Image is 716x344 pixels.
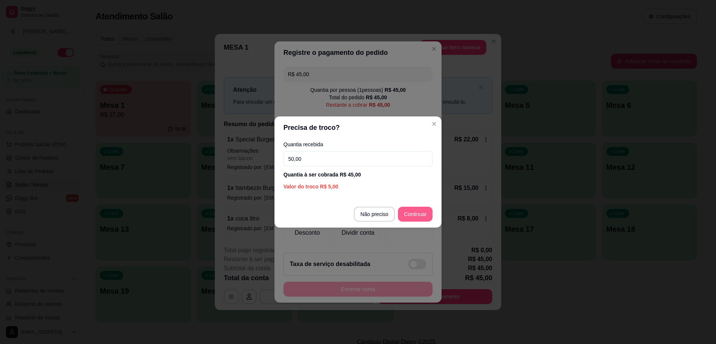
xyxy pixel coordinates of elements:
button: Close [428,118,440,130]
div: Quantia à ser cobrada R$ 45,00 [283,171,433,178]
div: Valor do troco R$ 5,00 [283,183,433,190]
button: Continuar [398,207,433,222]
header: Precisa de troco? [274,116,442,139]
button: Não preciso [354,207,395,222]
label: Quantia recebida [283,142,433,147]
